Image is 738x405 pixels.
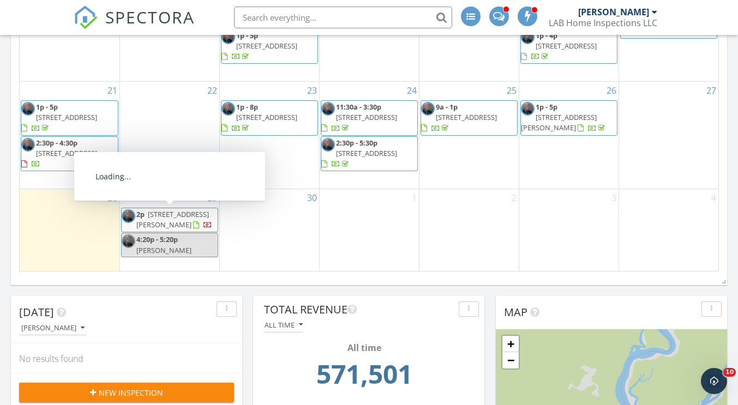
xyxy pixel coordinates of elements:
[136,209,212,229] a: 2p [STREET_ADDRESS][PERSON_NAME]
[236,41,297,51] span: [STREET_ADDRESS]
[20,82,119,189] td: Go to September 21, 2025
[21,324,85,332] div: [PERSON_NAME]
[11,344,242,373] div: No results found
[21,100,118,136] a: 1p - 5p [STREET_ADDRESS]
[421,102,435,116] img: profile_pic__.png
[436,102,458,112] span: 9a - 1p
[205,189,219,207] a: Go to September 29, 2025
[136,209,145,219] span: 2p
[321,100,418,136] a: 11:30a - 3:30p [STREET_ADDRESS]
[205,82,219,99] a: Go to September 22, 2025
[121,208,218,232] a: 2p [STREET_ADDRESS][PERSON_NAME]
[536,102,557,112] span: 1p - 5p
[336,102,381,112] span: 11:30a - 3:30p
[221,29,318,64] a: 1p - 5p [STREET_ADDRESS]
[321,136,418,172] a: 2:30p - 5:30p [STREET_ADDRESS]
[321,102,397,132] a: 11:30a - 3:30p [STREET_ADDRESS]
[519,189,619,271] td: Go to October 3, 2025
[521,102,535,116] img: profile_pic__.png
[36,138,77,148] span: 2:30p - 4:30p
[267,354,461,400] td: 571500.61
[36,112,97,122] span: [STREET_ADDRESS]
[105,82,119,99] a: Go to September 21, 2025
[436,112,497,122] span: [STREET_ADDRESS]
[122,234,135,248] img: profile_pic__.png
[536,31,557,40] span: 1p - 4p
[336,138,377,148] span: 2:30p - 5:30p
[264,318,303,333] button: All time
[321,138,335,152] img: profile_pic__.png
[321,102,335,116] img: profile_pic__.png
[20,189,119,271] td: Go to September 28, 2025
[502,352,519,368] a: Zoom out
[221,31,235,44] img: profile_pic__.png
[520,100,617,136] a: 1p - 5p [STREET_ADDRESS][PERSON_NAME]
[21,138,35,152] img: profile_pic__.png
[105,5,195,28] span: SPECTORA
[219,82,319,189] td: Go to September 23, 2025
[521,31,597,61] a: 1p - 4p [STREET_ADDRESS]
[36,148,97,158] span: [STREET_ADDRESS]
[704,82,718,99] a: Go to September 27, 2025
[619,82,718,189] td: Go to September 27, 2025
[319,82,419,189] td: Go to September 24, 2025
[236,31,258,40] span: 1p - 5p
[578,7,649,17] div: [PERSON_NAME]
[405,82,419,99] a: Go to September 24, 2025
[36,102,58,112] span: 1p - 5p
[509,189,519,207] a: Go to October 2, 2025
[336,148,397,158] span: [STREET_ADDRESS]
[119,82,219,189] td: Go to September 22, 2025
[21,138,97,168] a: 2:30p - 4:30p [STREET_ADDRESS]
[504,305,527,319] span: Map
[421,100,518,136] a: 9a - 1p [STREET_ADDRESS]
[136,245,191,255] span: [PERSON_NAME]
[319,189,419,271] td: Go to October 1, 2025
[105,189,119,207] a: Go to September 28, 2025
[336,112,397,122] span: [STREET_ADDRESS]
[136,234,178,244] span: 4:20p - 5:20p
[604,82,619,99] a: Go to September 26, 2025
[609,189,619,207] a: Go to October 3, 2025
[19,305,54,319] span: [DATE]
[709,189,718,207] a: Go to October 4, 2025
[502,336,519,352] a: Zoom in
[234,7,452,28] input: Search everything...
[519,82,619,189] td: Go to September 26, 2025
[267,341,461,354] div: All time
[421,102,497,132] a: 9a - 1p [STREET_ADDRESS]
[21,102,35,116] img: profile_pic__.png
[236,112,297,122] span: [STREET_ADDRESS]
[99,387,163,398] span: New Inspection
[19,321,87,336] button: [PERSON_NAME]
[21,102,97,132] a: 1p - 5p [STREET_ADDRESS]
[136,209,209,229] span: [STREET_ADDRESS][PERSON_NAME]
[520,29,617,64] a: 1p - 4p [STREET_ADDRESS]
[265,321,303,329] div: All time
[521,112,597,132] span: [STREET_ADDRESS][PERSON_NAME]
[521,102,607,132] a: 1p - 5p [STREET_ADDRESS][PERSON_NAME]
[419,189,519,271] td: Go to October 2, 2025
[221,31,297,61] a: 1p - 5p [STREET_ADDRESS]
[521,31,535,44] img: profile_pic__.png
[122,209,135,223] img: profile_pic__.png
[119,189,219,271] td: Go to September 29, 2025
[505,82,519,99] a: Go to September 25, 2025
[74,15,195,38] a: SPECTORA
[305,82,319,99] a: Go to September 23, 2025
[236,102,258,112] span: 1p - 8p
[305,189,319,207] a: Go to September 30, 2025
[74,5,98,29] img: The Best Home Inspection Software - Spectora
[219,189,319,271] td: Go to September 30, 2025
[536,41,597,51] span: [STREET_ADDRESS]
[221,102,235,116] img: profile_pic__.png
[19,383,234,402] button: New Inspection
[221,102,297,132] a: 1p - 8p [STREET_ADDRESS]
[264,301,454,318] div: Total Revenue
[619,189,718,271] td: Go to October 4, 2025
[549,17,657,28] div: LAB Home Inspections LLC
[221,100,318,136] a: 1p - 8p [STREET_ADDRESS]
[321,138,397,168] a: 2:30p - 5:30p [STREET_ADDRESS]
[419,82,519,189] td: Go to September 25, 2025
[621,5,697,35] span: [STREET_ADDRESS][PERSON_NAME][PERSON_NAME]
